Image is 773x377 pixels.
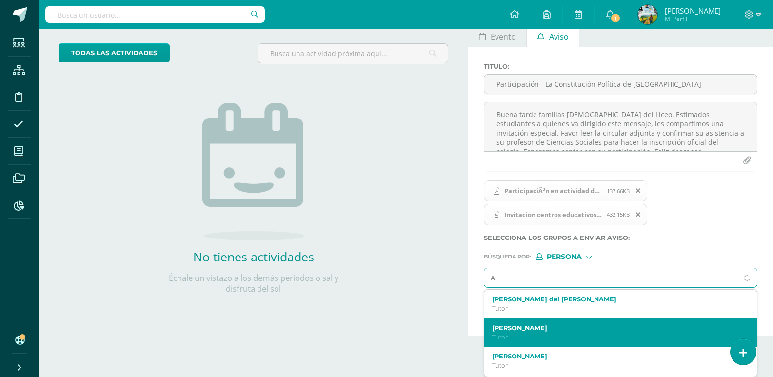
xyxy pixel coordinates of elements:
input: Busca un usuario... [45,6,265,23]
span: Búsqueda por : [484,254,531,259]
label: [PERSON_NAME] [492,353,738,360]
p: Échale un vistazo a los demás períodos o sal y disfruta del sol [156,273,351,294]
input: Busca una actividad próxima aquí... [258,44,448,63]
span: Mi Perfil [665,15,721,23]
h2: No tienes actividades [156,248,351,265]
textarea: Buena tarde familias [DEMOGRAPHIC_DATA] del Liceo. Estimados estudiantes a quienes va dirigido es... [484,102,757,151]
input: Titulo [484,75,757,94]
div: [object Object] [536,253,609,260]
label: [PERSON_NAME] [492,324,738,332]
span: Aviso [549,25,569,48]
span: ParticipaciÃ³n en actividad de la ConstituciÃ³n.pdf [484,180,647,202]
span: 137.66KB [607,187,630,195]
span: Remover archivo [630,209,647,220]
span: ParticipaciÃ³n en actividad de la ConstituciÃ³n.pdf [499,187,607,195]
a: todas las Actividades [59,43,170,62]
input: Ej. Mario Galindo [484,268,737,287]
span: 1 [610,13,621,23]
img: no_activities.png [202,103,305,240]
p: Tutor [492,361,738,370]
img: 68dc05d322f312bf24d9602efa4c3a00.png [638,5,657,24]
label: Titulo : [484,63,757,70]
a: Aviso [527,24,579,47]
span: Remover archivo [630,185,647,196]
span: 432.15KB [607,211,630,218]
span: Invitacion centros educativos.jpg [484,204,647,225]
label: [PERSON_NAME] del [PERSON_NAME] [492,296,738,303]
span: Evento [491,25,516,48]
p: Tutor [492,304,738,313]
label: Selecciona los grupos a enviar aviso : [484,234,757,241]
a: Evento [468,24,526,47]
span: Persona [547,254,582,259]
span: [PERSON_NAME] [665,6,721,16]
span: Invitacion centros educativos.jpg [499,211,607,218]
p: Tutor [492,333,738,341]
